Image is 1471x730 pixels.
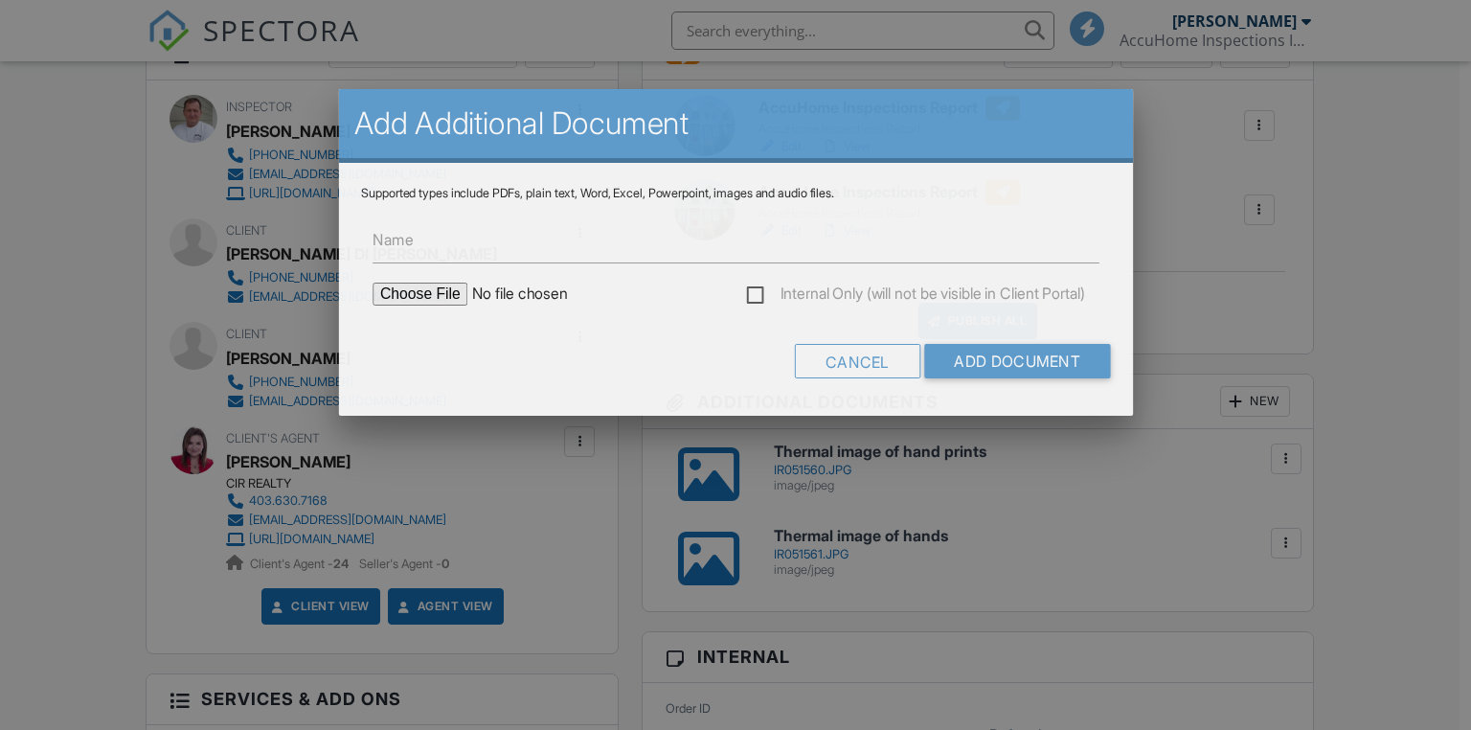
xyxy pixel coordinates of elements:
[373,229,413,250] label: Name
[794,344,920,378] div: Cancel
[361,186,1110,201] div: Supported types include PDFs, plain text, Word, Excel, Powerpoint, images and audio files.
[924,344,1110,378] input: Add Document
[353,104,1118,143] h2: Add Additional Document
[747,285,1084,308] label: Internal Only (will not be visible in Client Portal)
